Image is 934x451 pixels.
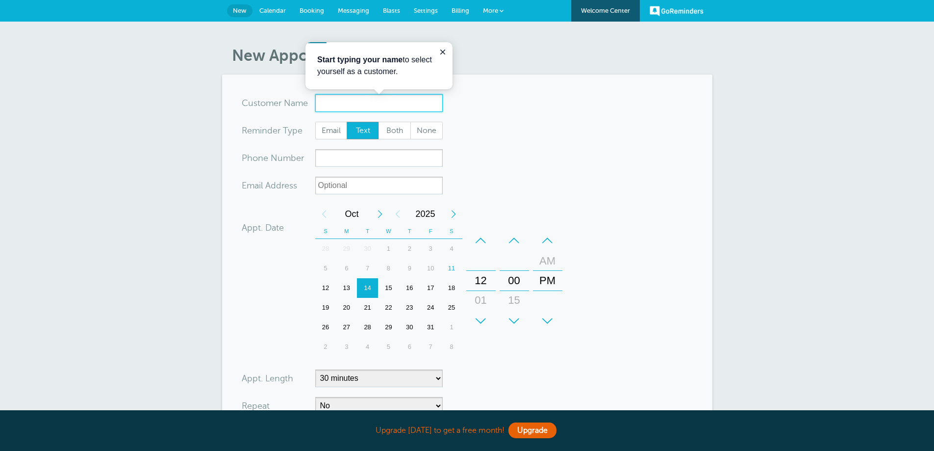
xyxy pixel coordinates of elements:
div: 30 [357,239,378,259]
div: Thursday, October 30 [399,318,420,337]
a: New [227,4,252,17]
div: Sunday, October 26 [315,318,336,337]
div: Wednesday, October 8 [378,259,399,278]
div: Tuesday, October 14 [357,278,378,298]
div: Minutes [500,231,529,331]
div: Next Month [371,204,389,224]
span: 2025 [406,204,445,224]
div: Wednesday, October 29 [378,318,399,337]
div: Saturday, November 1 [441,318,462,337]
div: 28 [357,318,378,337]
div: Thursday, October 23 [399,298,420,318]
span: Billing [452,7,469,14]
th: S [315,224,336,239]
div: ress [242,177,315,194]
label: Appt. Date [242,223,284,232]
div: 9 [399,259,420,278]
div: 11 [441,259,462,278]
div: 29 [378,318,399,337]
div: 2 [315,337,336,357]
div: 00 [503,271,526,291]
div: Sunday, October 5 [315,259,336,278]
div: Tuesday, November 4 [357,337,378,357]
div: Thursday, October 9 [399,259,420,278]
div: Monday, October 20 [336,298,357,318]
div: AM [536,251,559,271]
div: 6 [336,259,357,278]
span: Both [379,122,410,139]
div: PM [536,271,559,291]
div: 7 [420,337,441,357]
div: 8 [441,337,462,357]
div: Previous Year [389,204,406,224]
div: Thursday, October 2 [399,239,420,259]
div: 15 [378,278,399,298]
div: 1 [378,239,399,259]
div: Sunday, September 28 [315,239,336,259]
div: Monday, October 27 [336,318,357,337]
div: 20 [336,298,357,318]
input: Optional [315,177,443,194]
label: Email [315,122,348,139]
div: Sunday, November 2 [315,337,336,357]
div: Tuesday, September 30 [357,239,378,259]
div: 29 [336,239,357,259]
span: New [233,7,247,14]
div: 02 [469,310,493,330]
div: 30 [503,310,526,330]
span: Booking [300,7,324,14]
div: 1 [441,318,462,337]
div: 4 [357,337,378,357]
span: Settings [414,7,438,14]
label: Appt. Length [242,374,293,383]
div: Monday, November 3 [336,337,357,357]
div: 14 [357,278,378,298]
div: Friday, October 17 [420,278,441,298]
div: Wednesday, October 1 [378,239,399,259]
div: 17 [420,278,441,298]
div: 4 [441,239,462,259]
div: 23 [399,298,420,318]
span: ne Nu [258,154,283,162]
div: 6 [399,337,420,357]
th: T [399,224,420,239]
th: M [336,224,357,239]
div: 5 [315,259,336,278]
label: Repeat [242,401,270,410]
div: Tuesday, October 7 [357,259,378,278]
div: Saturday, October 4 [441,239,462,259]
div: Sunday, October 19 [315,298,336,318]
a: Upgrade [508,423,556,438]
div: Monday, October 6 [336,259,357,278]
div: Thursday, October 16 [399,278,420,298]
div: 26 [315,318,336,337]
label: Text [347,122,379,139]
div: Sunday, October 12 [315,278,336,298]
span: il Add [259,181,281,190]
div: 18 [441,278,462,298]
div: Monday, September 29 [336,239,357,259]
div: Saturday, November 8 [441,337,462,357]
div: 10 [420,259,441,278]
div: 16 [399,278,420,298]
span: tomer N [257,99,291,107]
div: Friday, October 24 [420,298,441,318]
div: 15 [503,291,526,310]
div: 5 [378,337,399,357]
div: 19 [315,298,336,318]
div: Monday, October 13 [336,278,357,298]
div: Previous Month [315,204,333,224]
div: Upgrade [DATE] to get a free month! [222,420,712,441]
span: Ema [242,181,259,190]
div: Wednesday, November 5 [378,337,399,357]
div: 3 [420,239,441,259]
div: 12 [315,278,336,298]
label: Reminder Type [242,126,303,135]
div: Wednesday, October 22 [378,298,399,318]
label: None [410,122,443,139]
div: 7 [357,259,378,278]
